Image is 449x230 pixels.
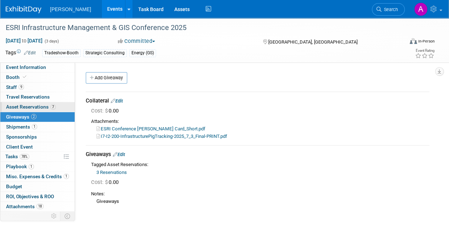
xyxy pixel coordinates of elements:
span: 7 [50,104,56,110]
a: Staff9 [0,82,75,92]
div: Tagged Asset Reservations: [91,161,429,168]
span: 2 [31,114,36,119]
div: ESRI Infrastructure Management & GIS Conference 2025 [3,21,398,34]
div: Giveaways [91,197,429,205]
span: 9 [19,84,24,90]
span: 78% [20,154,29,159]
a: Edit [24,50,36,55]
div: Collateral [86,97,429,105]
span: ROI, Objectives & ROO [6,194,54,199]
td: Toggle Event Tabs [60,211,75,221]
span: Sponsorships [6,134,37,140]
span: Travel Reservations [6,94,50,100]
span: Staff [6,84,24,90]
span: Cost: $ [91,107,109,114]
div: Event Format [372,37,435,48]
img: Amy Reese [414,2,428,16]
span: 1 [32,124,37,129]
span: [GEOGRAPHIC_DATA], [GEOGRAPHIC_DATA] [268,39,358,45]
a: Event Information [0,62,75,72]
span: Event Information [6,64,46,70]
img: ExhibitDay [6,6,41,13]
a: Edit [111,98,123,104]
div: Attachments: [91,118,429,125]
a: Add Giveaway [86,72,127,84]
span: Asset Reservations [6,104,56,110]
a: ESRI Conference [PERSON_NAME] Card_Short.pdf [96,126,205,131]
a: Travel Reservations [0,92,75,102]
span: 18 [36,204,44,209]
span: Client Event [6,144,33,150]
button: Committed [115,37,158,45]
a: Misc. Expenses & Credits1 [0,172,75,181]
div: Event Rating [415,49,434,52]
span: Cost: $ [91,179,109,185]
a: Booth [0,72,75,82]
span: [DATE] [DATE] [5,37,43,44]
a: Search [372,3,405,16]
a: Edit [113,152,125,157]
a: Attachments18 [0,202,75,211]
span: Playbook [6,164,34,169]
span: Misc. Expenses & Credits [6,174,69,179]
span: Budget [6,184,22,189]
div: Energy (GS) [129,49,156,57]
a: I7-I2-200-InfrastructurePigTracking-2025_7_3_Final-PRINT.pdf [96,134,227,139]
span: to [21,38,28,44]
div: Strategic Consulting [83,49,127,57]
span: (3 days) [44,39,59,44]
span: 0.00 [91,179,121,185]
span: [PERSON_NAME] [50,6,91,12]
a: 3 Reservations [96,170,127,175]
img: Format-Inperson.png [410,38,417,44]
a: Tasks78% [0,152,75,161]
a: ROI, Objectives & ROO [0,192,75,201]
span: Giveaways [6,114,36,120]
td: Tags [5,49,36,57]
a: Asset Reservations7 [0,102,75,112]
span: Attachments [6,204,44,209]
td: Personalize Event Tab Strip [48,211,60,221]
span: Tasks [5,154,29,159]
div: In-Person [418,39,435,44]
a: Giveaways2 [0,112,75,122]
span: Search [381,7,398,12]
a: Playbook1 [0,162,75,171]
span: 0.00 [91,107,121,114]
span: 1 [64,174,69,179]
div: Giveaways [86,151,429,158]
div: Notes: [91,191,429,197]
a: Client Event [0,142,75,152]
span: Booth [6,74,28,80]
span: 1 [29,164,34,169]
span: Shipments [6,124,37,130]
a: Sponsorships [0,132,75,142]
a: Budget [0,182,75,191]
div: Tradeshow-Booth [42,49,81,57]
i: Booth reservation complete [23,75,26,79]
a: Shipments1 [0,122,75,132]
